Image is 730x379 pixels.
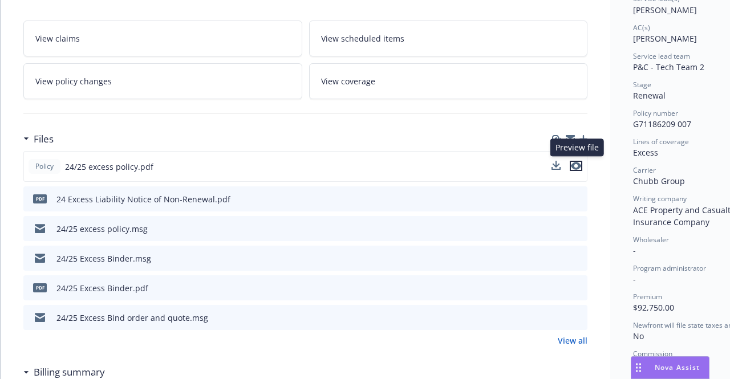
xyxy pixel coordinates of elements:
[570,161,582,173] button: preview file
[570,161,582,171] button: preview file
[633,33,697,44] span: [PERSON_NAME]
[633,349,672,358] span: Commission
[633,23,650,32] span: AC(s)
[23,21,302,56] a: View claims
[633,62,704,72] span: P&C - Tech Team 2
[633,165,656,175] span: Carrier
[573,223,583,235] button: preview file
[633,292,662,301] span: Premium
[573,193,583,205] button: preview file
[33,194,47,203] span: pdf
[554,312,563,324] button: download file
[633,51,690,61] span: Service lead team
[56,223,148,235] div: 24/25 excess policy.msg
[633,194,687,203] span: Writing company
[321,75,375,87] span: View coverage
[56,312,208,324] div: 24/25 Excess Bind order and quote.msg
[35,32,80,44] span: View claims
[554,252,563,264] button: download file
[633,137,689,146] span: Lines of coverage
[633,176,685,186] span: Chubb Group
[633,274,636,284] span: -
[573,282,583,294] button: preview file
[558,335,587,347] a: View all
[633,119,691,129] span: G71186209 007
[309,21,588,56] a: View scheduled items
[633,245,636,256] span: -
[573,252,583,264] button: preview file
[631,357,646,378] div: Drag to move
[573,312,583,324] button: preview file
[633,80,651,89] span: Stage
[633,263,706,273] span: Program administrator
[633,5,697,15] span: [PERSON_NAME]
[633,108,678,118] span: Policy number
[56,193,230,205] div: 24 Excess Liability Notice of Non-Renewal.pdf
[34,132,54,146] h3: Files
[309,63,588,99] a: View coverage
[633,90,666,101] span: Renewal
[551,161,561,170] button: download file
[56,252,151,264] div: 24/25 Excess Binder.msg
[633,235,669,244] span: Wholesaler
[554,282,563,294] button: download file
[321,32,404,44] span: View scheduled items
[33,161,56,172] span: Policy
[554,223,563,235] button: download file
[56,282,148,294] div: 24/25 Excess Binder.pdf
[655,362,700,372] span: Nova Assist
[633,302,674,313] span: $92,750.00
[554,193,563,205] button: download file
[65,161,153,173] span: 24/25 excess policy.pdf
[33,283,47,292] span: pdf
[35,75,112,87] span: View policy changes
[550,138,604,156] div: Preview file
[631,356,709,379] button: Nova Assist
[633,331,644,341] span: No
[23,132,54,146] div: Files
[23,63,302,99] a: View policy changes
[551,161,561,173] button: download file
